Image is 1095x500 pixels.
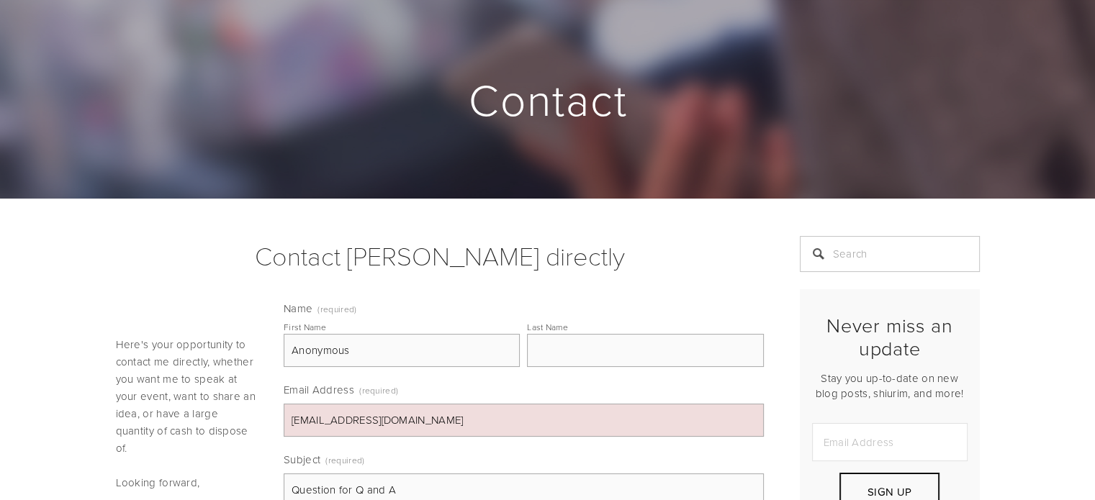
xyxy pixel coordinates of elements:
[317,305,356,314] span: (required)
[284,301,312,316] span: Name
[868,484,911,499] span: Sign Up
[284,321,326,333] div: First Name
[116,76,981,122] h1: Contact
[116,336,260,457] p: Here's your opportunity to contact me directly, whether you want me to speak at your event, want ...
[116,236,764,275] h1: Contact [PERSON_NAME] directly
[284,452,320,467] span: Subject
[284,382,354,397] span: Email Address
[812,423,968,461] input: Email Address
[812,371,968,401] p: Stay you up-to-date on new blog posts, shiurim, and more!
[527,321,568,333] div: Last Name
[800,236,980,272] input: Search
[812,314,968,360] h2: Never miss an update
[359,380,398,401] span: (required)
[325,450,364,471] span: (required)
[116,474,260,491] p: Looking forward,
